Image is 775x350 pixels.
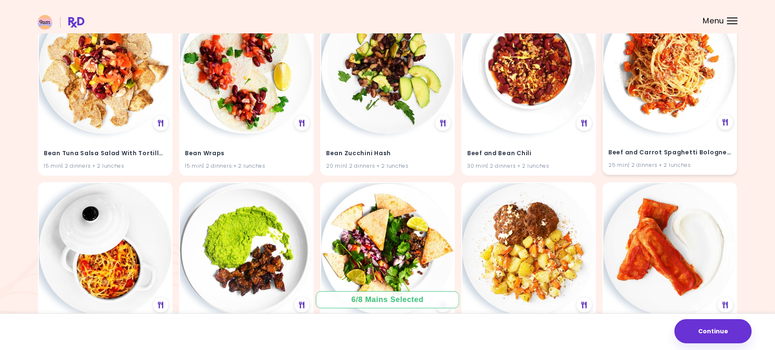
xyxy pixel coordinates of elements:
[326,147,449,160] h4: Bean Zucchini Hash
[38,15,84,30] img: RxDiet
[608,161,731,169] div: 25 min | 2 dinners + 2 lunches
[674,319,752,343] button: Continue
[185,162,308,170] div: 15 min | 2 dinners + 2 lunches
[718,115,733,130] div: See Meal Plan
[153,297,168,312] div: See Meal Plan
[294,297,309,312] div: See Meal Plan
[153,116,168,131] div: See Meal Plan
[577,297,592,312] div: See Meal Plan
[294,116,309,131] div: See Meal Plan
[703,17,724,25] span: Menu
[185,147,308,160] h4: Bean Wraps
[467,147,590,160] h4: Beef and Bean Chili
[44,162,167,170] div: 15 min | 2 dinners + 2 lunches
[345,295,430,305] div: 6 / 8 Mains Selected
[718,297,733,312] div: See Meal Plan
[44,147,167,160] h4: Bean Tuna Salsa Salad With Tortilla Chips
[467,162,590,170] div: 30 min | 2 dinners + 2 lunches
[608,146,731,159] h4: Beef and Carrot Spaghetti Bolognese
[326,162,449,170] div: 20 min | 2 dinners + 2 lunches
[436,116,451,131] div: See Meal Plan
[577,116,592,131] div: See Meal Plan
